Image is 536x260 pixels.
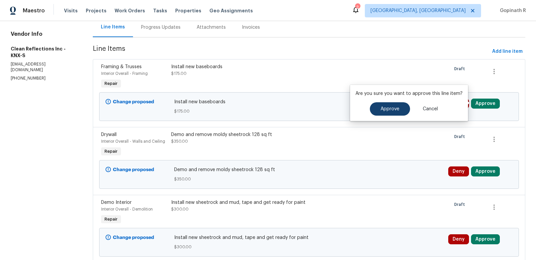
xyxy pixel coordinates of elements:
span: Install new baseboards [174,99,444,105]
span: Drywall [101,132,117,137]
button: Deny [448,166,469,176]
span: Line Items [93,45,489,58]
span: Visits [64,7,78,14]
div: 2 [355,4,360,11]
span: $175.00 [174,108,444,115]
p: Are you sure you want to approve this line item? [355,90,463,97]
span: Interior Overall - Walls and Ceiling [101,139,165,143]
b: Change proposed [113,235,154,240]
p: [EMAIL_ADDRESS][DOMAIN_NAME] [11,61,77,73]
b: Change proposed [113,100,154,104]
span: Geo Assignments [209,7,253,14]
span: Maestro [23,7,45,14]
span: Gopinath R [497,7,526,14]
span: $300.00 [171,207,189,211]
button: Approve [370,102,410,116]
h5: Clean Reflections Inc - KNX-S [11,45,77,59]
span: Demo and remove moldy sheetrock 128 sq ft [174,166,444,173]
span: Add line item [492,47,523,56]
span: Interior Overall - Demolition [101,207,153,211]
div: Invoices [242,24,260,31]
span: Properties [175,7,201,14]
span: Work Orders [115,7,145,14]
div: Line Items [101,24,125,30]
span: $300.00 [174,244,444,250]
span: Approve [381,107,399,112]
button: Approve [471,99,500,109]
span: $175.00 [171,72,187,76]
button: Approve [471,166,500,176]
button: Cancel [412,102,449,116]
div: Progress Updates [141,24,181,31]
span: Install new sheetrock and mud, tape and get ready for paint [174,234,444,241]
div: Install new baseboards [171,63,342,70]
span: Tasks [153,8,167,13]
b: Change proposed [113,167,154,172]
button: Approve [471,234,500,244]
h4: Vendor Info [11,31,77,37]
span: Framing & Trusses [101,64,142,69]
span: Repair [102,80,120,87]
span: Interior Overall - Framing [101,72,148,76]
p: [PHONE_NUMBER] [11,76,77,81]
div: Install new sheetrock and mud, tape and get ready for paint [171,199,342,206]
span: Draft [454,201,468,208]
button: Add line item [489,45,525,58]
span: Cancel [423,107,438,112]
span: Draft [454,133,468,140]
div: Attachments [197,24,226,31]
span: Demo Interior [101,200,132,205]
span: Repair [102,216,120,223]
span: Projects [86,7,107,14]
span: Draft [454,66,468,72]
button: Deny [448,234,469,244]
span: Repair [102,148,120,155]
span: $350.00 [174,176,444,182]
span: [GEOGRAPHIC_DATA], [GEOGRAPHIC_DATA] [371,7,466,14]
span: $350.00 [171,139,188,143]
div: Demo and remove moldy sheetrock 128 sq ft [171,131,342,138]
